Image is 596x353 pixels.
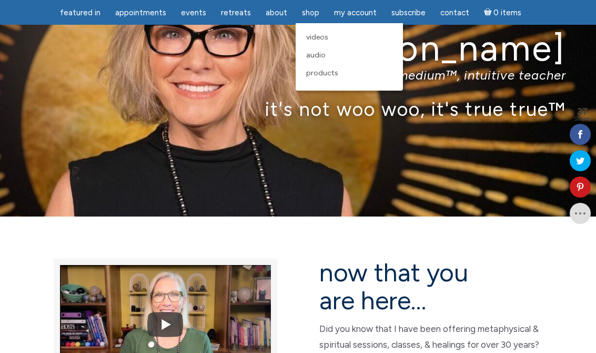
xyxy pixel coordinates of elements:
span: Videos [306,33,328,42]
a: Cart0 items [478,2,528,23]
span: Retreats [221,8,251,17]
a: featured in [54,3,107,23]
a: Audio [301,46,398,64]
a: Subscribe [385,3,432,23]
p: it's not woo woo, it's true true™ [30,97,567,120]
a: Contact [434,3,476,23]
a: Videos [301,28,398,46]
a: Shop [296,3,326,23]
span: Products [306,68,338,77]
span: Appointments [115,8,166,17]
a: Appointments [109,3,173,23]
span: Subscribe [391,8,426,17]
span: Contact [440,8,469,17]
span: My Account [334,8,377,17]
span: 0 items [493,9,521,17]
span: Events [181,8,206,17]
a: About [259,3,294,23]
a: Events [175,3,213,23]
span: 37 [574,107,591,116]
h2: now that you are here… [319,259,543,315]
a: Products [301,64,398,82]
span: Shop [302,8,319,17]
a: My Account [328,3,383,23]
a: Retreats [215,3,257,23]
span: Shares [574,116,591,122]
span: featured in [60,8,100,17]
i: Cart [484,8,494,17]
span: About [266,8,287,17]
p: the everyday medium™, intuitive teacher [30,67,567,83]
h1: [PERSON_NAME] [30,28,567,68]
span: Audio [306,51,326,60]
